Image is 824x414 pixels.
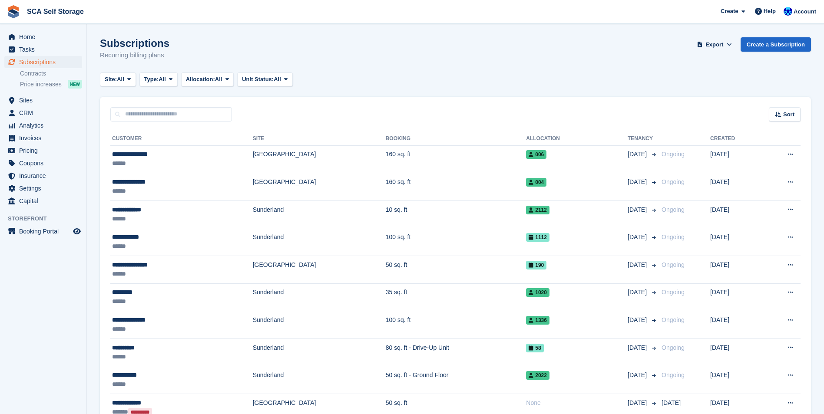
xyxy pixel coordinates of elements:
span: Sites [19,94,71,106]
td: 10 sq. ft [386,200,526,228]
img: Kelly Neesham [784,7,792,16]
td: 35 sq. ft [386,283,526,311]
td: 100 sq. ft [386,228,526,256]
th: Site [253,132,386,146]
div: NEW [68,80,82,89]
span: [DATE] [662,399,681,406]
a: Create a Subscription [741,37,811,52]
th: Tenancy [628,132,658,146]
span: Pricing [19,145,71,157]
a: menu [4,132,82,144]
span: All [215,75,222,84]
span: Coupons [19,157,71,169]
span: [DATE] [628,343,649,352]
span: [DATE] [628,398,649,407]
td: 50 sq. ft [386,256,526,284]
span: CRM [19,107,71,119]
span: 006 [526,150,546,159]
span: Allocation: [186,75,215,84]
td: 50 sq. ft - Ground Floor [386,366,526,394]
span: Ongoing [662,344,685,351]
span: Analytics [19,119,71,131]
span: Ongoing [662,289,685,296]
h1: Subscriptions [100,37,169,49]
a: menu [4,107,82,119]
a: menu [4,94,82,106]
td: [GEOGRAPHIC_DATA] [253,173,386,201]
span: 1112 [526,233,549,242]
td: 100 sq. ft [386,311,526,339]
span: [DATE] [628,233,649,242]
span: All [274,75,281,84]
td: [DATE] [710,311,762,339]
span: [DATE] [628,150,649,159]
span: Settings [19,182,71,194]
td: Sunderland [253,366,386,394]
span: Help [764,7,776,16]
span: Home [19,31,71,43]
span: 1020 [526,288,549,297]
span: Type: [144,75,159,84]
span: 58 [526,344,543,352]
span: Account [794,7,816,16]
span: [DATE] [628,288,649,297]
a: menu [4,225,82,237]
td: [DATE] [710,173,762,201]
a: menu [4,182,82,194]
span: 1336 [526,316,549,325]
span: Ongoing [662,316,685,323]
span: [DATE] [628,371,649,380]
a: Contracts [20,69,82,78]
td: Sunderland [253,338,386,366]
span: Subscriptions [19,56,71,68]
span: 2112 [526,206,549,214]
img: stora-icon-8386f47178a22dfd0bd8f6a31ec36ba5ce8667c1dd55bd0f319d3a0aa187defe.svg [7,5,20,18]
span: Price increases [20,80,62,89]
span: All [159,75,166,84]
a: SCA Self Storage [23,4,87,19]
td: [DATE] [710,366,762,394]
button: Allocation: All [181,72,234,87]
span: Site: [105,75,117,84]
span: Sort [783,110,794,119]
td: [DATE] [710,338,762,366]
div: None [526,398,628,407]
td: Sunderland [253,200,386,228]
a: menu [4,56,82,68]
button: Site: All [100,72,136,87]
p: Recurring billing plans [100,50,169,60]
td: Sunderland [253,283,386,311]
span: Invoices [19,132,71,144]
span: [DATE] [628,205,649,214]
button: Unit Status: All [237,72,292,87]
button: Export [695,37,734,52]
th: Created [710,132,762,146]
td: [DATE] [710,200,762,228]
span: Storefront [8,214,86,223]
span: [DATE] [628,260,649,269]
span: 190 [526,261,546,269]
span: Ongoing [662,206,685,213]
a: menu [4,119,82,131]
td: [GEOGRAPHIC_DATA] [253,256,386,284]
a: menu [4,157,82,169]
span: Ongoing [662,151,685,158]
td: [DATE] [710,256,762,284]
th: Booking [386,132,526,146]
a: menu [4,170,82,182]
td: [DATE] [710,283,762,311]
td: Sunderland [253,311,386,339]
a: menu [4,195,82,207]
span: All [117,75,124,84]
td: 160 sq. ft [386,145,526,173]
span: Unit Status: [242,75,274,84]
span: Ongoing [662,178,685,185]
td: [DATE] [710,145,762,173]
span: Booking Portal [19,225,71,237]
td: 80 sq. ft - Drive-Up Unit [386,338,526,366]
a: menu [4,31,82,43]
a: Price increases NEW [20,79,82,89]
td: [GEOGRAPHIC_DATA] [253,145,386,173]
button: Type: All [139,72,178,87]
td: 160 sq. ft [386,173,526,201]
